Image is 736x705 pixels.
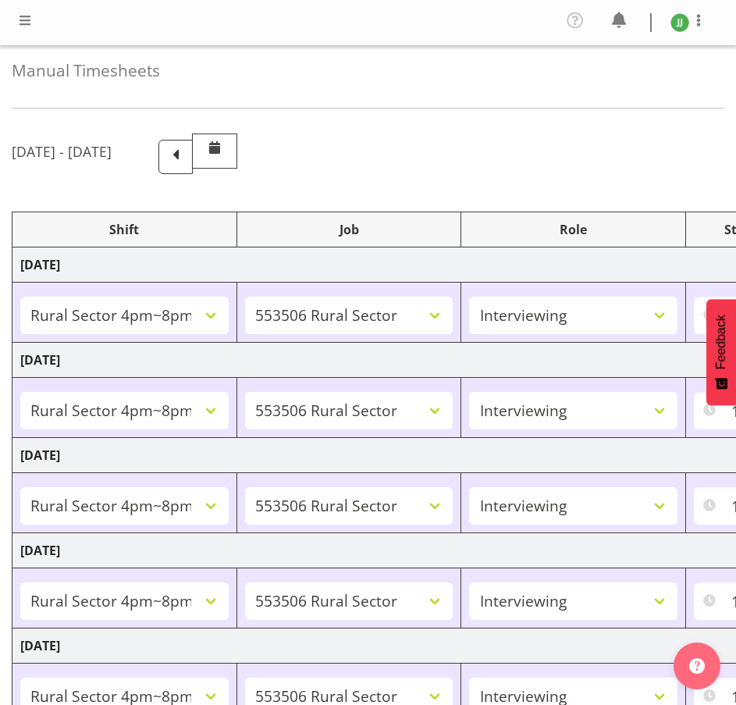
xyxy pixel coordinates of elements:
[469,220,677,239] div: Role
[670,13,689,32] img: joshua-joel11891.jpg
[12,62,724,80] h4: Manual Timesheets
[20,220,229,239] div: Shift
[706,299,736,405] button: Feedback - Show survey
[245,220,453,239] div: Job
[689,658,705,674] img: help-xxl-2.png
[12,143,112,160] h5: [DATE] - [DATE]
[714,315,728,369] span: Feedback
